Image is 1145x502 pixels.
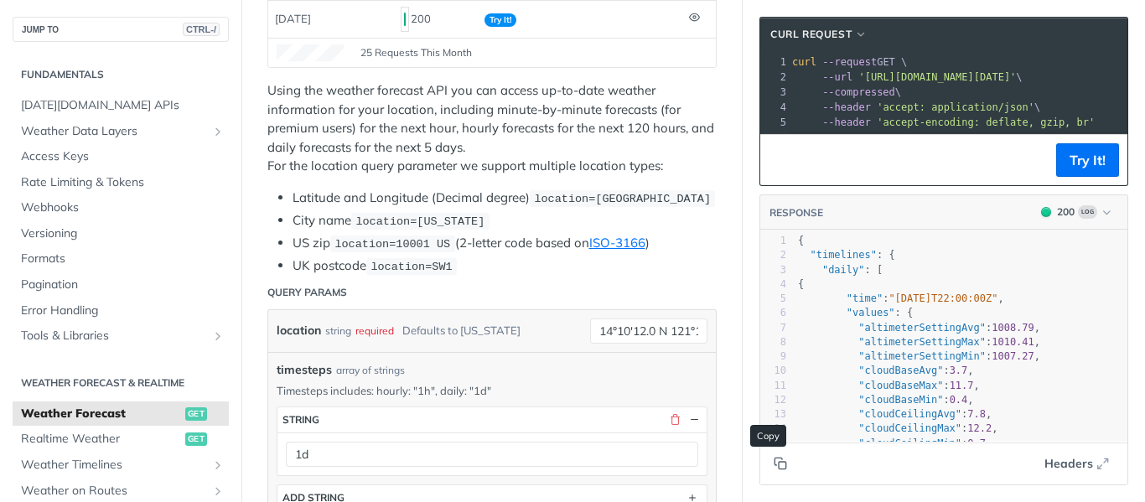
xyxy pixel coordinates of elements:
button: Headers [1035,451,1119,476]
div: Query Params [267,285,347,300]
span: 'accept-encoding: deflate, gzip, br' [877,116,1095,128]
span: Realtime Weather [21,431,181,448]
h2: Weather Forecast & realtime [13,375,229,391]
button: Show subpages for Weather Data Layers [211,125,225,138]
span: Versioning [21,225,225,242]
div: 2 [760,248,786,262]
span: "[DATE]T22:00:00Z" [889,292,997,304]
span: 1007.27 [992,350,1034,362]
div: string [282,413,319,426]
span: Access Keys [21,148,225,165]
a: ISO-3166 [589,235,645,251]
span: : , [798,322,1040,334]
div: 1 [760,234,786,248]
span: [DATE][DOMAIN_NAME] APIs [21,97,225,114]
span: '[URL][DOMAIN_NAME][DATE]' [858,71,1016,83]
div: 5 [760,292,786,306]
a: Tools & LibrariesShow subpages for Tools & Libraries [13,323,229,349]
a: Weather TimelinesShow subpages for Weather Timelines [13,453,229,478]
a: Rate Limiting & Tokens [13,170,229,195]
span: Headers [1044,455,1093,473]
span: --url [822,71,852,83]
div: 13 [760,407,786,422]
div: 9 [760,349,786,364]
button: Show subpages for Weather Timelines [211,458,225,472]
span: Rate Limiting & Tokens [21,174,225,191]
span: : , [798,394,974,406]
span: 1010.41 [992,336,1034,348]
span: "values" [847,307,895,318]
a: Versioning [13,221,229,246]
span: : , [798,380,980,391]
span: Weather Data Layers [21,123,207,140]
button: 200200Log [1033,204,1119,220]
span: "altimeterSettingMax" [858,336,986,348]
div: 11 [760,379,786,393]
span: Webhooks [21,199,225,216]
span: location=SW1 [370,261,452,273]
canvas: Line Graph [277,44,344,61]
span: Weather Timelines [21,457,207,474]
span: "time" [847,292,883,304]
button: Try It! [1056,143,1119,177]
p: Timesteps includes: hourly: "1h", daily: "1d" [277,383,707,398]
span: get [185,432,207,446]
span: Weather on Routes [21,483,207,499]
button: cURL Request [764,26,873,43]
span: \ [792,86,901,98]
span: Try It! [484,13,516,27]
span: location=[GEOGRAPHIC_DATA] [534,193,711,205]
div: 10 [760,364,786,378]
span: 200 [1041,207,1051,217]
span: : { [798,307,913,318]
span: 11.7 [950,380,974,391]
span: 'accept: application/json' [877,101,1034,113]
span: "cloudCeilingAvg" [858,408,961,420]
a: [DATE][DOMAIN_NAME] APIs [13,93,229,118]
span: Error Handling [21,303,225,319]
span: "cloudCeilingMin" [858,437,961,449]
p: Using the weather forecast API you can access up-to-date weather information for your location, i... [267,81,717,176]
div: 5 [760,115,789,130]
span: 1008.79 [992,322,1034,334]
a: Weather Data LayersShow subpages for Weather Data Layers [13,119,229,144]
li: UK postcode [293,256,717,276]
span: : , [798,292,1004,304]
span: : , [798,365,974,376]
div: 7 [760,321,786,335]
div: 15 [760,437,786,451]
div: string [325,318,351,343]
button: Copy to clipboard [769,147,792,173]
div: 3 [760,85,789,100]
div: 200 [401,5,471,34]
span: "altimeterSettingMin" [858,350,986,362]
span: \ [792,71,1023,83]
a: Realtime Weatherget [13,427,229,452]
span: "cloudBaseAvg" [858,365,943,376]
a: Pagination [13,272,229,298]
label: location [277,318,321,343]
span: 7.8 [967,408,986,420]
span: : , [798,336,1040,348]
div: 3 [760,263,786,277]
button: Copy to clipboard [769,451,792,476]
span: : , [798,437,992,449]
span: "altimeterSettingAvg" [858,322,986,334]
span: 25 Requests This Month [360,45,472,60]
div: required [355,318,394,343]
span: 12.2 [967,422,992,434]
div: 4 [760,277,786,292]
span: 3.7 [950,365,968,376]
button: Show subpages for Tools & Libraries [211,329,225,343]
span: : , [798,350,1040,362]
div: 1 [760,54,789,70]
span: [DATE] [275,12,311,25]
span: location=[US_STATE] [355,215,484,228]
div: 4 [760,100,789,115]
span: CTRL-/ [183,23,220,36]
button: JUMP TOCTRL-/ [13,17,229,42]
button: RESPONSE [769,204,824,221]
span: cURL Request [770,27,852,42]
span: Pagination [21,277,225,293]
div: 12 [760,393,786,407]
